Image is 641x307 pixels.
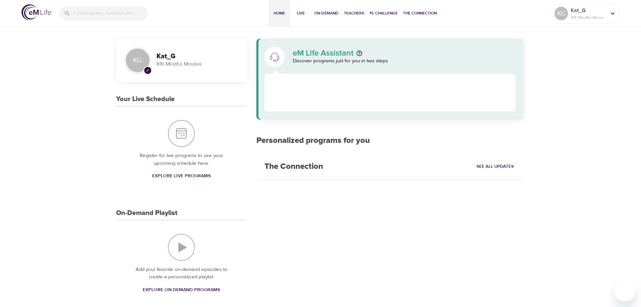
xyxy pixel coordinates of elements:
[293,57,516,65] p: Discover programs just for you in two steps
[476,163,514,171] span: See All Updates
[614,280,636,302] iframe: Button to launch messaging window
[403,10,437,17] span: The Connection
[116,209,177,217] h3: On-Demand Playlist
[271,10,287,17] span: Home
[555,7,568,20] div: KG
[116,95,175,103] h3: Your Live Schedule
[256,154,331,180] h2: The Connection
[130,266,234,281] p: Add your favorite on-demand episodes to create a personalized playlist.
[73,6,148,21] input: Find programs, teachers, etc...
[369,10,398,17] span: 1% Challenge
[168,234,195,261] img: On-Demand Playlist
[571,6,606,14] p: Kat_G
[152,172,211,180] span: Explore Live Programs
[140,284,223,296] a: Explore On-Demand Programs
[269,52,280,62] img: eM Life Assistant
[314,10,339,17] span: On-Demand
[22,4,51,20] img: logo
[143,286,220,294] span: Explore On-Demand Programs
[256,136,524,146] h2: Personalized programs for you
[293,10,309,17] span: Live
[168,120,195,147] img: Your Live Schedule
[293,49,354,57] p: eM Life Assistant
[130,152,234,167] p: Register for live programs to see your upcoming schedule here.
[124,47,151,74] div: KG
[156,60,239,68] p: 816 Mindful Minutes
[344,10,364,17] span: Teachers
[156,53,239,60] h3: Kat_G
[149,170,213,182] a: Explore Live Programs
[475,161,515,172] a: See All Updates
[571,14,606,21] p: 816 Mindful Minutes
